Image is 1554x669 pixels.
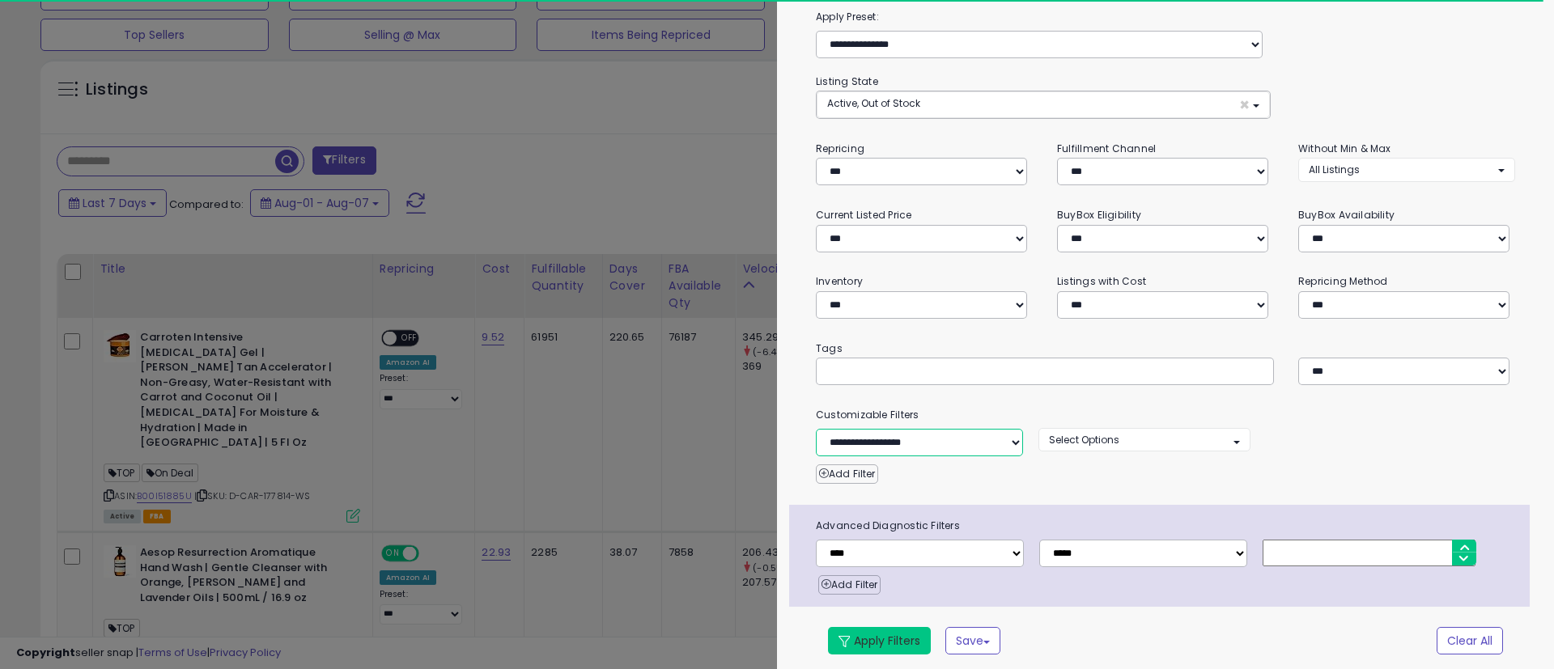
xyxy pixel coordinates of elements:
[804,517,1530,535] span: Advanced Diagnostic Filters
[1298,142,1391,155] small: Without Min & Max
[1057,208,1141,222] small: BuyBox Eligibility
[1239,96,1250,113] span: ×
[1437,627,1503,654] button: Clear All
[817,91,1270,118] button: Active, Out of Stock ×
[816,274,863,288] small: Inventory
[1298,208,1395,222] small: BuyBox Availability
[1298,158,1515,181] button: All Listings
[818,575,881,595] button: Add Filter
[945,627,1000,654] button: Save
[816,208,911,222] small: Current Listed Price
[1038,428,1250,451] button: Select Options
[1298,274,1388,288] small: Repricing Method
[816,74,878,88] small: Listing State
[816,142,864,155] small: Repricing
[1309,163,1360,176] span: All Listings
[804,8,1527,26] label: Apply Preset:
[816,464,878,484] button: Add Filter
[1057,142,1156,155] small: Fulfillment Channel
[828,627,931,654] button: Apply Filters
[804,406,1527,424] small: Customizable Filters
[804,340,1527,358] small: Tags
[827,96,920,110] span: Active, Out of Stock
[1057,274,1146,288] small: Listings with Cost
[1049,433,1119,447] span: Select Options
